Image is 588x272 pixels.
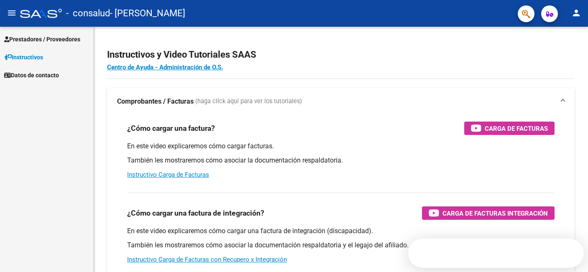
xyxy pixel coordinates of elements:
span: Prestadores / Proveedores [4,35,80,44]
a: Centro de Ayuda - Administración de O.S. [107,64,223,71]
span: - consalud [66,4,110,23]
h3: ¿Cómo cargar una factura? [127,122,215,134]
mat-icon: menu [7,8,17,18]
button: Carga de Facturas [464,122,555,135]
span: (haga click aquí para ver los tutoriales) [195,97,302,106]
strong: Comprobantes / Facturas [117,97,194,106]
iframe: Intercom live chat [560,244,580,264]
span: Instructivos [4,53,43,62]
p: En este video explicaremos cómo cargar facturas. [127,142,555,151]
span: Carga de Facturas Integración [442,208,548,219]
h3: ¿Cómo cargar una factura de integración? [127,207,264,219]
span: Datos de contacto [4,71,59,80]
a: Instructivo Carga de Facturas con Recupero x Integración [127,256,287,263]
mat-expansion-panel-header: Comprobantes / Facturas (haga click aquí para ver los tutoriales) [107,88,575,115]
span: Carga de Facturas [485,123,548,134]
h2: Instructivos y Video Tutoriales SAAS [107,47,575,63]
button: Carga de Facturas Integración [422,206,555,220]
iframe: Intercom live chat discovery launcher [408,239,584,268]
p: En este video explicaremos cómo cargar una factura de integración (discapacidad). [127,226,555,236]
a: Instructivo Carga de Facturas [127,171,209,178]
p: También les mostraremos cómo asociar la documentación respaldatoria. [127,156,555,165]
p: También les mostraremos cómo asociar la documentación respaldatoria y el legajo del afiliado. [127,241,555,250]
mat-icon: person [571,8,581,18]
span: - [PERSON_NAME] [110,4,185,23]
